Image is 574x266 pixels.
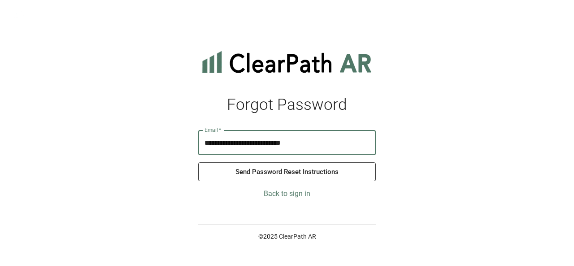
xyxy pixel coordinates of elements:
[198,96,376,114] h1: Forgot Password
[11,5,96,23] img: clearpath-logo-white-transparent.png
[198,162,376,181] button: Send Password Reset Instructions
[204,126,222,134] label: Email
[198,232,376,241] p: © 2025 ClearPath AR
[198,44,376,79] img: clearpath-logo-tra.png
[198,188,376,199] a: Back to sign in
